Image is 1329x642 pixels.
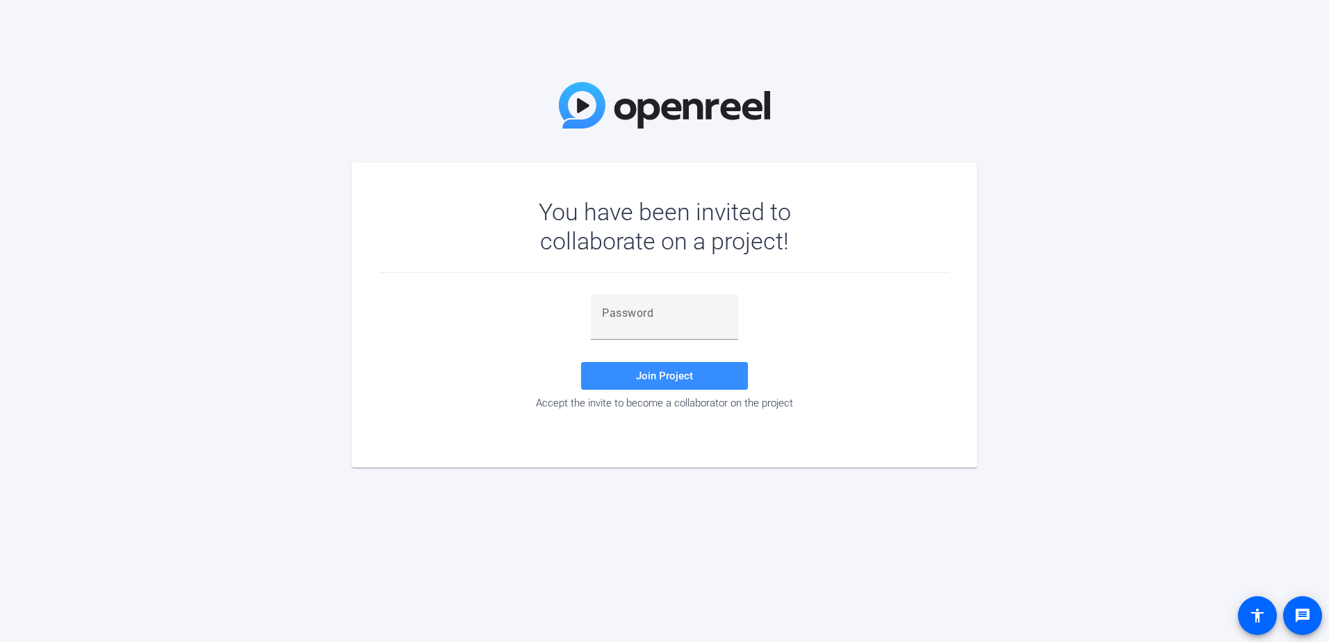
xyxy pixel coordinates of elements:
span: Join Project [636,370,693,382]
button: Join Project [581,362,748,390]
div: Accept the invite to become a collaborator on the project [380,397,949,409]
div: You have been invited to collaborate on a project! [498,197,831,256]
mat-icon: accessibility [1249,607,1266,624]
input: Password [602,305,727,322]
img: OpenReel Logo [559,82,770,129]
mat-icon: message [1294,607,1311,624]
